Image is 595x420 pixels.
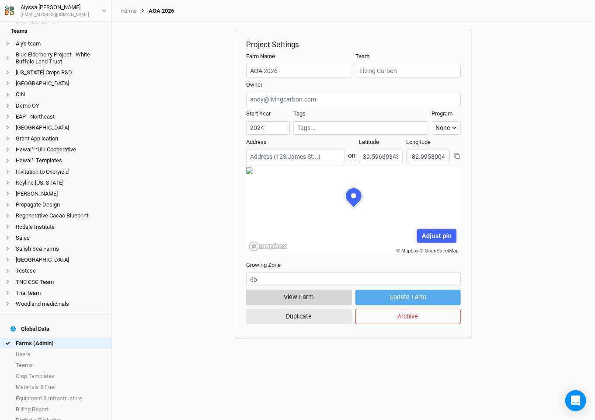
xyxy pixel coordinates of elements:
input: Start Year [246,121,290,135]
button: Duplicate [246,309,351,324]
label: Growing Zone [246,261,281,269]
button: Update Farm [355,290,461,305]
input: Longitude [406,150,450,163]
input: Living Carbon [356,64,461,77]
h4: Teams [5,22,106,39]
label: Longitude [406,138,431,146]
input: Address (123 James St...) [246,150,344,163]
button: None [432,121,461,135]
input: Latitude [359,150,403,163]
div: [EMAIL_ADDRESS][DOMAIN_NAME] [21,12,89,18]
div: AOA 2026 [137,7,174,14]
label: Latitude [359,138,379,146]
a: Farms [121,7,137,14]
h2: Project Settings [246,40,461,49]
a: © OpenStreetMap [420,248,459,253]
div: Adjust pin [417,229,456,243]
label: Start Year [246,110,271,118]
input: Tags... [297,123,424,133]
a: © Mapbox [397,248,418,253]
input: andy@livingcarbon.com [246,93,461,106]
label: Team [356,52,370,60]
label: Tags [293,110,306,118]
a: Mapbox logo [249,241,287,252]
div: Alyssa [PERSON_NAME] [21,3,89,12]
label: Address [246,138,267,146]
div: Global Data [10,325,49,332]
label: Program [432,110,453,118]
button: Alyssa [PERSON_NAME][EMAIL_ADDRESS][DOMAIN_NAME] [4,3,107,18]
div: Open Intercom Messenger [565,390,586,411]
input: 6b [246,273,461,286]
div: None [436,123,450,133]
button: Archive [355,309,461,324]
button: View Farm [246,290,351,305]
label: Owner [246,81,262,89]
button: Copy [453,152,461,160]
label: Farm Name [246,52,275,60]
div: OR [348,145,355,160]
input: Project/Farm Name [246,64,352,77]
